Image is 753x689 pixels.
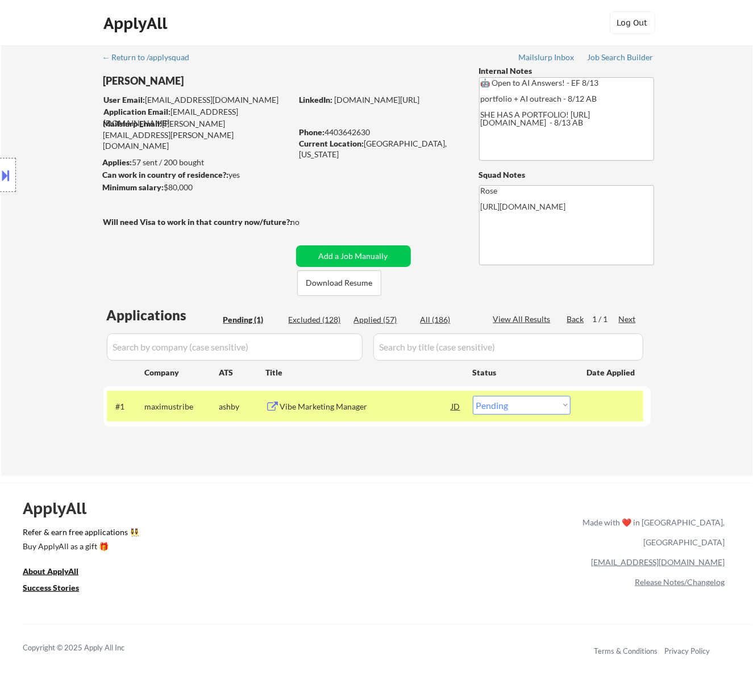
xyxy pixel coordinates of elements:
[610,11,655,34] button: Log Out
[102,53,201,61] div: ← Return to /applysquad
[23,540,136,554] a: Buy ApplyAll as a gift 🎁
[219,367,266,378] div: ATS
[23,582,94,596] a: Success Stories
[299,139,364,148] strong: Current Location:
[588,53,654,61] div: Job Search Builder
[587,367,637,378] div: Date Applied
[578,512,725,552] div: Made with ❤️ in [GEOGRAPHIC_DATA], [GEOGRAPHIC_DATA]
[23,642,153,654] div: Copyright © 2025 Apply All Inc
[421,314,477,325] div: All (186)
[335,95,420,105] a: [DOMAIN_NAME][URL]
[299,127,460,138] div: 4403642630
[299,95,333,105] strong: LinkedIn:
[479,169,654,181] div: Squad Notes
[519,53,576,64] a: Mailslurp Inbox
[107,333,363,361] input: Search by company (case sensitive)
[23,542,136,550] div: Buy ApplyAll as a gift 🎁
[593,314,619,325] div: 1 / 1
[451,396,462,416] div: JD
[104,14,171,33] div: ApplyAll
[103,74,337,88] div: [PERSON_NAME]
[23,566,78,576] u: About ApplyAll
[479,65,654,77] div: Internal Notes
[591,557,725,567] a: [EMAIL_ADDRESS][DOMAIN_NAME]
[594,646,658,655] a: Terms & Conditions
[299,127,325,137] strong: Phone:
[297,270,381,296] button: Download Resume
[354,314,411,325] div: Applied (57)
[519,53,576,61] div: Mailslurp Inbox
[493,314,554,325] div: View All Results
[23,528,345,540] a: Refer & earn free applications 👯‍♀️
[23,583,79,592] u: Success Stories
[296,245,411,267] button: Add a Job Manually
[473,362,571,382] div: Status
[280,401,452,412] div: Vibe Marketing Manager
[619,314,637,325] div: Next
[102,53,201,64] a: ← Return to /applysquad
[567,314,585,325] div: Back
[23,565,94,579] a: About ApplyAll
[107,308,219,322] div: Applications
[266,367,462,378] div: Title
[664,646,710,655] a: Privacy Policy
[299,138,460,160] div: [GEOGRAPHIC_DATA], [US_STATE]
[116,401,136,412] div: #1
[145,401,219,412] div: maximustribe
[291,216,323,228] div: no
[373,333,643,361] input: Search by title (case sensitive)
[23,499,99,518] div: ApplyAll
[289,314,346,325] div: Excluded (128)
[635,577,725,587] a: Release Notes/Changelog
[145,367,219,378] div: Company
[219,401,266,412] div: ashby
[588,53,654,64] a: Job Search Builder
[223,314,280,325] div: Pending (1)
